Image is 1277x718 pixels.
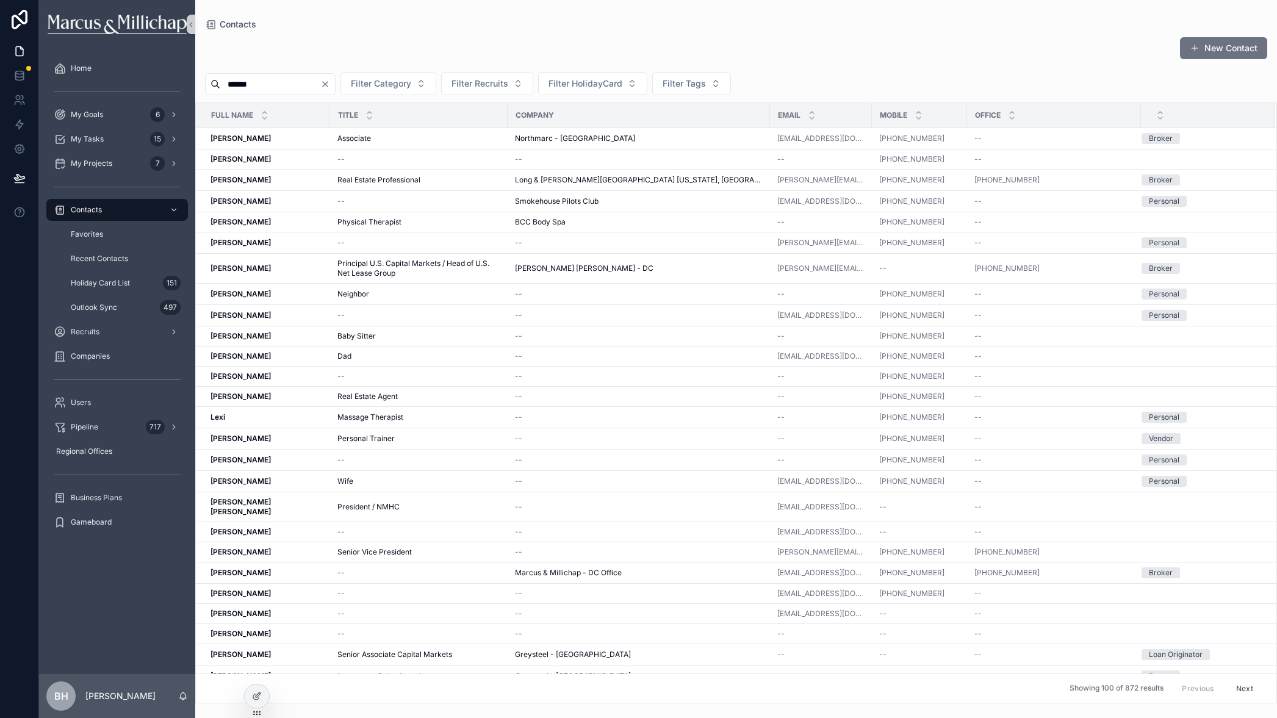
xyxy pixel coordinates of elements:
span: -- [974,455,982,465]
strong: [PERSON_NAME] [210,238,271,247]
a: [PERSON_NAME] [210,311,323,320]
a: [EMAIL_ADDRESS][DOMAIN_NAME] [777,196,865,206]
a: [PERSON_NAME] [210,392,323,401]
span: -- [974,392,982,401]
span: -- [974,372,982,381]
a: Broker [1142,133,1261,144]
span: Wife [337,476,353,486]
span: Long & [PERSON_NAME][GEOGRAPHIC_DATA] [US_STATE], [GEOGRAPHIC_DATA] [515,175,763,185]
a: Broker [1142,263,1261,274]
span: Outlook Sync [71,303,117,312]
span: -- [515,372,522,381]
div: Personal [1149,412,1179,423]
a: [PERSON_NAME][EMAIL_ADDRESS][PERSON_NAME][DOMAIN_NAME] [777,264,865,273]
a: -- [974,412,1134,422]
a: Pipeline717 [46,416,188,438]
a: Real Estate Professional [337,175,500,185]
a: Gameboard [46,511,188,533]
a: [PERSON_NAME] [210,196,323,206]
span: Gameboard [71,517,112,527]
a: -- [777,412,865,422]
span: -- [974,289,982,299]
a: Vendor [1142,433,1261,444]
a: [PHONE_NUMBER] [879,311,960,320]
a: [PERSON_NAME][EMAIL_ADDRESS][DOMAIN_NAME] [777,175,865,185]
span: Principal U.S. Capital Markets / Head of U.S. Net Lease Group [337,259,500,278]
div: Broker [1149,263,1173,274]
a: Home [46,57,188,79]
strong: [PERSON_NAME] [210,331,271,340]
span: -- [974,238,982,248]
a: -- [777,289,865,299]
strong: [PERSON_NAME] [210,527,271,536]
a: -- [974,196,1134,206]
span: -- [777,412,785,422]
a: Neighbor [337,289,500,299]
span: -- [974,351,982,361]
div: 717 [146,420,165,434]
a: [PERSON_NAME] [210,476,323,486]
div: Personal [1149,196,1179,207]
a: Outlook Sync497 [61,296,188,318]
a: Personal [1142,412,1261,423]
a: Dad [337,351,500,361]
span: Home [71,63,92,73]
span: -- [515,289,522,299]
a: Holiday Card List151 [61,272,188,294]
a: -- [974,351,1134,361]
a: [PHONE_NUMBER] [879,289,960,299]
span: -- [777,154,785,164]
a: [PHONE_NUMBER] [879,434,944,443]
a: [EMAIL_ADDRESS][DOMAIN_NAME] [777,476,865,486]
div: 7 [150,156,165,171]
a: -- [974,434,1134,443]
a: [PHONE_NUMBER] [879,412,944,422]
a: [EMAIL_ADDRESS][DOMAIN_NAME] [777,311,865,320]
strong: [PERSON_NAME] [210,175,271,184]
a: -- [515,289,763,299]
a: -- [515,502,763,512]
strong: [PERSON_NAME] [210,455,271,464]
span: Neighbor [337,289,369,299]
span: -- [777,392,785,401]
span: -- [515,434,522,443]
a: -- [515,331,763,341]
a: [PHONE_NUMBER] [879,175,944,185]
span: Favorites [71,229,103,239]
a: Baby Sitter [337,331,500,341]
a: -- [515,392,763,401]
span: -- [515,455,522,465]
a: [PHONE_NUMBER] [974,264,1134,273]
span: -- [515,331,522,341]
span: -- [974,434,982,443]
a: Personal [1142,454,1261,465]
a: -- [515,311,763,320]
strong: [PERSON_NAME] [210,264,271,273]
a: [PHONE_NUMBER] [879,412,960,422]
a: Companies [46,345,188,367]
span: -- [515,502,522,512]
a: -- [515,372,763,381]
a: [EMAIL_ADDRESS][DOMAIN_NAME] [777,502,865,512]
span: Recruits [71,327,99,337]
span: -- [515,527,522,537]
div: Personal [1149,476,1179,487]
a: -- [337,372,500,381]
a: [EMAIL_ADDRESS][DOMAIN_NAME] [777,527,865,537]
button: Select Button [441,72,533,95]
a: Business Plans [46,487,188,509]
a: Favorites [61,223,188,245]
div: 6 [150,107,165,122]
a: Associate [337,134,500,143]
a: -- [515,412,763,422]
a: -- [974,392,1134,401]
a: [PHONE_NUMBER] [974,264,1040,273]
a: -- [515,476,763,486]
a: [PHONE_NUMBER] [879,311,944,320]
a: [PERSON_NAME] [210,289,323,299]
strong: Lexi [210,412,225,422]
a: -- [337,311,500,320]
a: Recruits [46,321,188,343]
